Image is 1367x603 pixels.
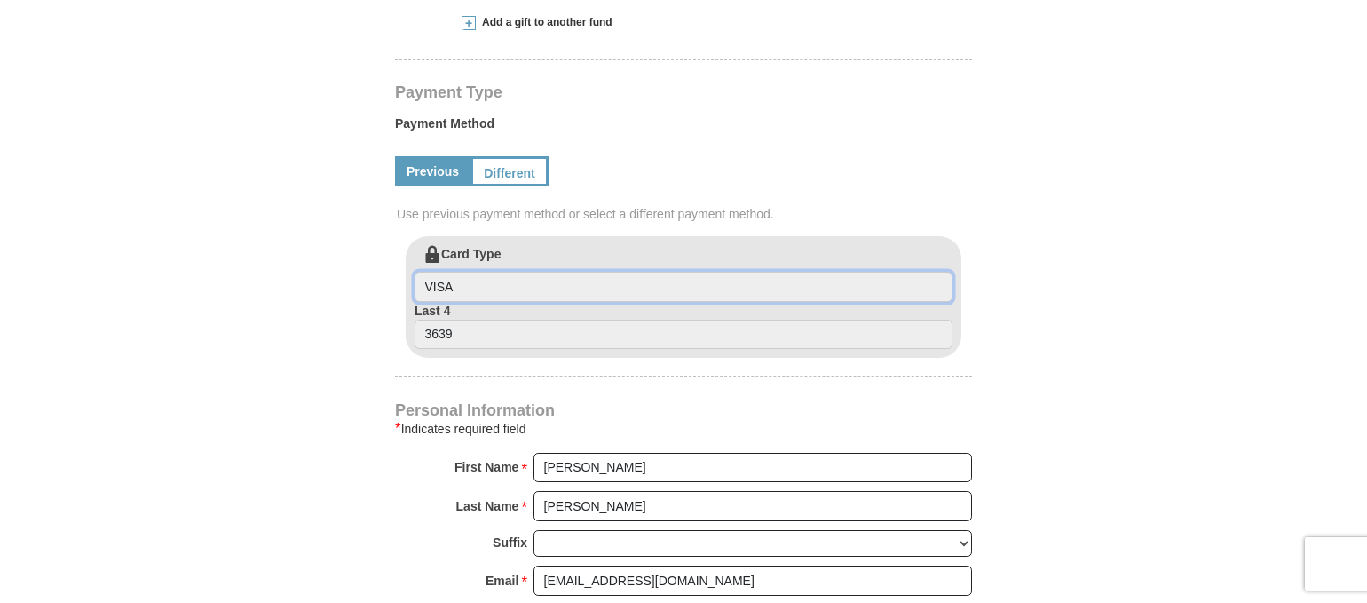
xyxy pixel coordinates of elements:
label: Payment Method [395,115,972,141]
strong: Last Name [456,494,519,519]
input: Card Type [415,272,952,302]
strong: Email [486,568,518,593]
a: Different [470,156,549,186]
span: Add a gift to another fund [476,15,612,30]
label: Last 4 [415,302,952,350]
h4: Payment Type [395,85,972,99]
span: Use previous payment method or select a different payment method. [397,205,974,223]
label: Card Type [415,245,952,302]
input: Last 4 [415,320,952,350]
strong: First Name [454,455,518,480]
div: Indicates required field [395,418,972,440]
strong: Suffix [493,530,527,555]
h4: Personal Information [395,403,972,417]
a: Previous [395,156,470,186]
